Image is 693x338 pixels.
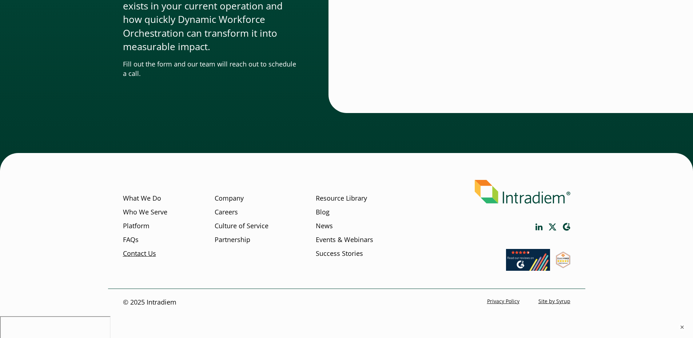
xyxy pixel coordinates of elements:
[123,235,139,245] a: FAQs
[123,194,161,203] a: What We Do
[562,223,570,231] a: Link opens in a new window
[316,194,367,203] a: Resource Library
[538,298,570,305] a: Site by Syrup
[215,221,268,231] a: Culture of Service
[506,264,550,273] a: Link opens in a new window
[316,221,333,231] a: News
[549,224,557,230] a: Link opens in a new window
[475,180,570,204] img: Intradiem
[556,261,570,270] a: Link opens in a new window
[123,249,156,258] a: Contact Us
[123,298,176,307] p: © 2025 Intradiem
[535,224,543,230] a: Link opens in a new window
[215,208,238,217] a: Careers
[316,208,330,217] a: Blog
[487,298,519,305] a: Privacy Policy
[316,235,373,245] a: Events & Webinars
[215,194,244,203] a: Company
[215,235,250,245] a: Partnership
[123,60,299,79] p: Fill out the form and our team will reach out to schedule a call.
[556,252,570,268] img: SourceForge User Reviews
[316,249,363,258] a: Success Stories
[506,249,550,271] img: Read our reviews on G2
[678,323,686,331] button: ×
[123,221,150,231] a: Platform
[123,208,167,217] a: Who We Serve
